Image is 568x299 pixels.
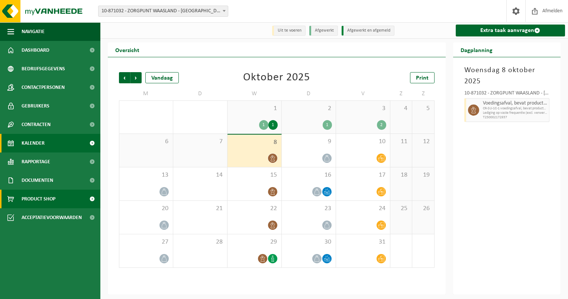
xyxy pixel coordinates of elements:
[394,171,408,179] span: 18
[98,6,228,17] span: 10-871032 - ZORGPUNT WAASLAND - WZC POPULIERENHOF - NIEUWKERKEN-WAAS
[340,238,386,246] span: 31
[268,120,278,130] div: 1
[22,134,45,152] span: Kalender
[119,72,130,83] span: Vorige
[464,91,550,98] div: 10-871032 - ZORGPUNT WAASLAND - [GEOGRAPHIC_DATA] [GEOGRAPHIC_DATA] - [GEOGRAPHIC_DATA]-[GEOGRAPH...
[22,208,82,227] span: Acceptatievoorwaarden
[394,105,408,113] span: 4
[412,87,434,100] td: Z
[22,22,45,41] span: Navigatie
[390,87,412,100] td: Z
[416,75,429,81] span: Print
[22,152,50,171] span: Rapportage
[285,171,332,179] span: 16
[456,25,565,36] a: Extra taak aanvragen
[336,87,390,100] td: V
[231,171,278,179] span: 15
[123,238,169,246] span: 27
[22,171,53,190] span: Documenten
[394,205,408,213] span: 25
[177,171,223,179] span: 14
[123,171,169,179] span: 13
[22,78,65,97] span: Contactpersonen
[285,105,332,113] span: 2
[99,6,228,16] span: 10-871032 - ZORGPUNT WAASLAND - WZC POPULIERENHOF - NIEUWKERKEN-WAAS
[483,106,548,111] span: CR-SU-1C-1 voedingsafval, bevat producten van dierlijke oors
[483,115,548,120] span: T250002172937
[394,138,408,146] span: 11
[22,115,51,134] span: Contracten
[282,87,336,100] td: D
[483,100,548,106] span: Voedingsafval, bevat producten van dierlijke oorsprong, onverpakt, categorie 3
[323,120,332,130] div: 1
[145,72,179,83] div: Vandaag
[22,190,55,208] span: Product Shop
[177,238,223,246] span: 28
[340,171,386,179] span: 17
[22,60,65,78] span: Bedrijfsgegevens
[119,87,173,100] td: M
[464,65,550,87] h3: Woensdag 8 oktober 2025
[177,138,223,146] span: 7
[231,105,278,113] span: 1
[130,72,142,83] span: Volgende
[22,41,49,60] span: Dashboard
[231,238,278,246] span: 29
[22,97,49,115] span: Gebruikers
[340,138,386,146] span: 10
[309,26,338,36] li: Afgewerkt
[416,171,430,179] span: 19
[285,238,332,246] span: 30
[285,138,332,146] span: 9
[123,138,169,146] span: 6
[342,26,394,36] li: Afgewerkt en afgemeld
[285,205,332,213] span: 23
[483,111,548,115] span: Lediging op vaste frequentie (excl. verwerking)
[108,42,147,57] h2: Overzicht
[123,205,169,213] span: 20
[231,205,278,213] span: 22
[377,120,386,130] div: 2
[416,205,430,213] span: 26
[340,205,386,213] span: 24
[453,42,500,57] h2: Dagplanning
[243,72,310,83] div: Oktober 2025
[231,138,278,147] span: 8
[340,105,386,113] span: 3
[173,87,227,100] td: D
[177,205,223,213] span: 21
[272,26,306,36] li: Uit te voeren
[259,120,268,130] div: 1
[410,72,435,83] a: Print
[416,138,430,146] span: 12
[227,87,282,100] td: W
[416,105,430,113] span: 5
